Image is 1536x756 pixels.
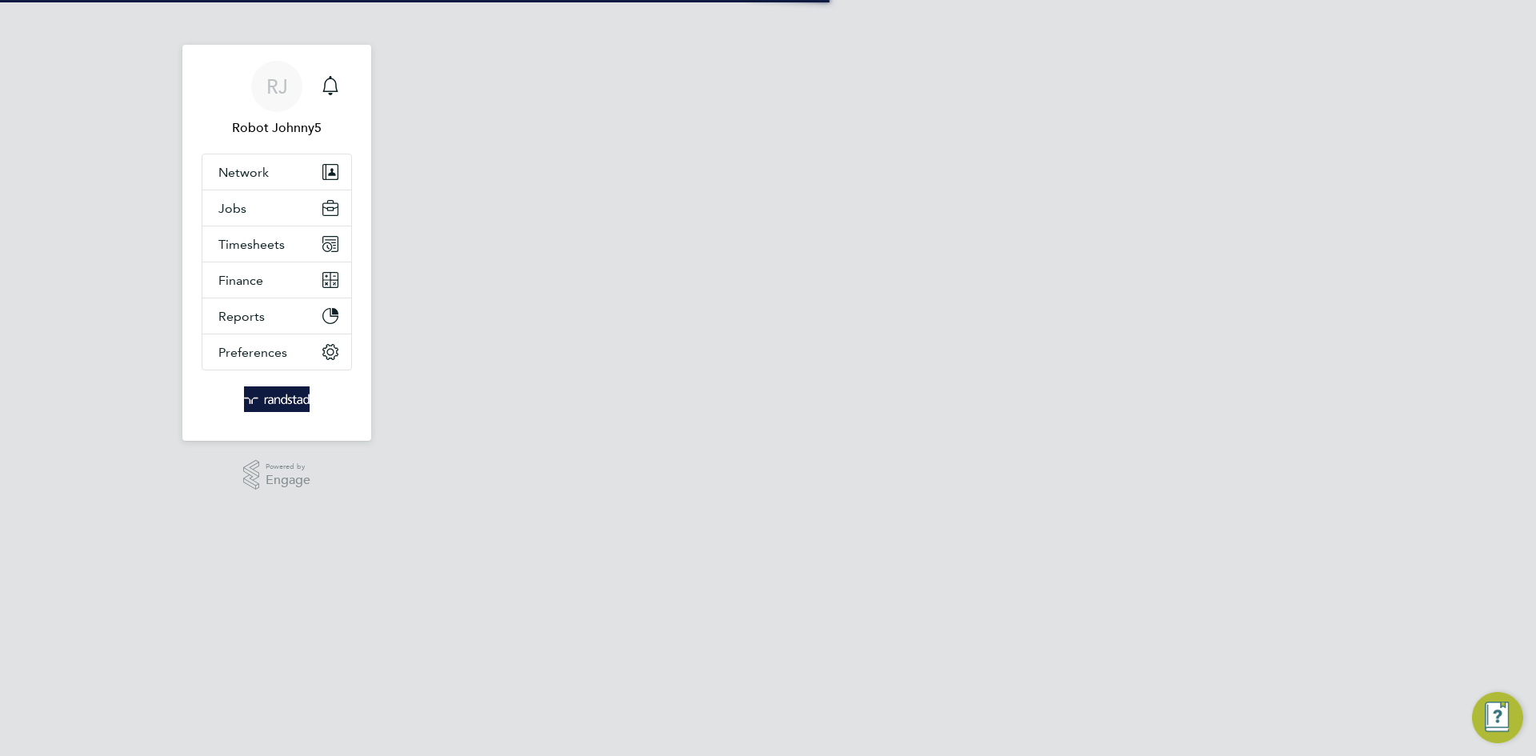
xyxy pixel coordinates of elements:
[202,154,351,190] button: Network
[266,474,310,487] span: Engage
[218,273,263,288] span: Finance
[1472,692,1523,743] button: Engage Resource Center
[243,460,311,490] a: Powered byEngage
[218,309,265,324] span: Reports
[218,201,246,216] span: Jobs
[202,386,352,412] a: Go to home page
[202,118,352,138] span: Robot Johnny5
[218,345,287,360] span: Preferences
[244,386,310,412] img: randstad-logo-retina.png
[202,298,351,334] button: Reports
[202,190,351,226] button: Jobs
[218,165,269,180] span: Network
[266,76,288,97] span: RJ
[182,45,371,441] nav: Main navigation
[202,262,351,298] button: Finance
[218,237,285,252] span: Timesheets
[202,226,351,262] button: Timesheets
[202,61,352,138] a: RJRobot Johnny5
[202,334,351,370] button: Preferences
[266,460,310,474] span: Powered by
